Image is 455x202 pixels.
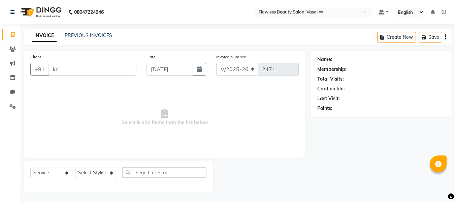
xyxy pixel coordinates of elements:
b: 08047224946 [74,3,104,22]
a: PREVIOUS INVOICES [65,32,112,38]
input: Search by Name/Mobile/Email/Code [48,63,136,76]
a: INVOICE [32,30,57,42]
div: Points: [317,105,332,112]
input: Search or Scan [122,167,206,178]
label: Client [30,54,41,60]
button: Save [419,32,442,42]
div: Card on file: [317,85,345,92]
div: Last Visit: [317,95,340,102]
label: Invoice Number [216,54,246,60]
div: Name: [317,56,332,63]
img: logo [17,3,63,22]
button: Create New [377,32,416,42]
div: Total Visits: [317,76,344,83]
button: +91 [30,63,49,76]
span: Select & add items from the list below [30,84,299,151]
label: Date [147,54,156,60]
iframe: chat widget [427,175,448,195]
div: Membership: [317,66,347,73]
